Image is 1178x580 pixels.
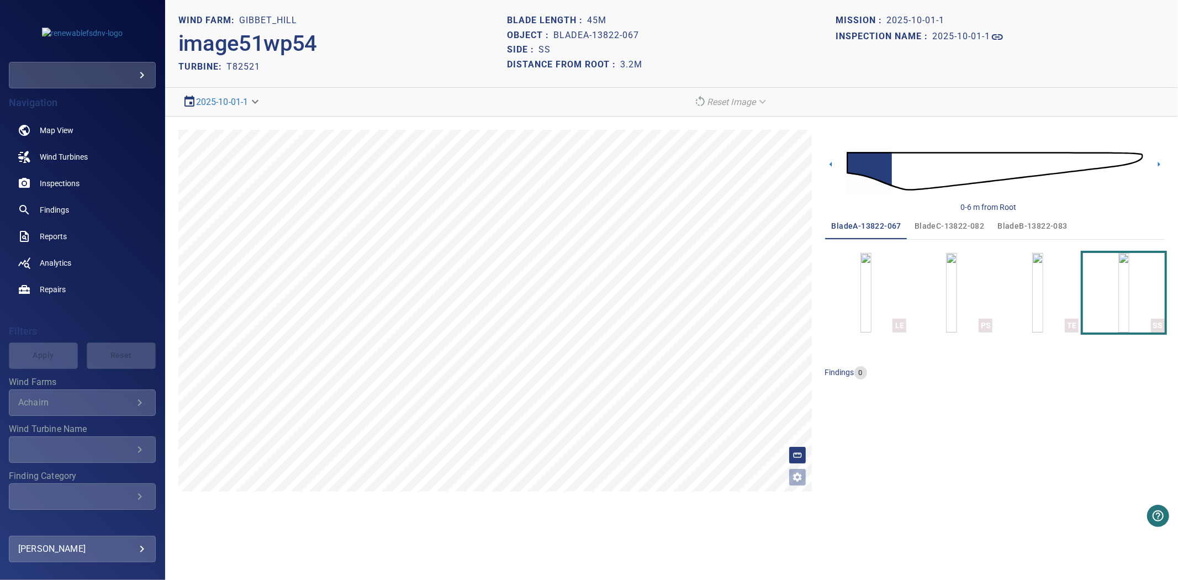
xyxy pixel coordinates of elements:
span: Map View [40,125,73,136]
img: d [847,135,1143,207]
div: 0-6 m from Root [961,202,1017,213]
h4: Filters [9,326,156,337]
button: LE [825,253,907,333]
a: SS [1118,253,1129,333]
h2: image51wp54 [178,30,317,57]
div: Reset Image [689,92,774,112]
a: 2025-10-01-1 [196,97,249,107]
button: PS [911,253,992,333]
a: TE [1032,253,1043,333]
a: windturbines noActive [9,144,156,170]
a: inspections noActive [9,170,156,197]
a: analytics noActive [9,250,156,276]
span: Repairs [40,284,66,295]
h2: TURBINE: [178,61,226,72]
h1: Gibbet_Hill [239,15,297,26]
h1: 2025-10-01-1 [933,31,991,42]
h1: SS [538,45,551,55]
a: LE [860,253,871,333]
button: SS [1083,253,1165,333]
a: map noActive [9,117,156,144]
div: [PERSON_NAME] [18,540,146,558]
h1: Blade length : [507,15,587,26]
span: findings [825,368,854,377]
div: Wind Turbine Name [9,436,156,463]
div: TE [1065,319,1079,333]
h1: Distance from root : [507,60,620,70]
span: Reports [40,231,67,242]
button: TE [997,253,1079,333]
div: LE [892,319,906,333]
div: PS [979,319,992,333]
span: Analytics [40,257,71,268]
h1: WIND FARM: [178,15,239,26]
label: Finding Category [9,472,156,481]
h1: Mission : [836,15,887,26]
a: PS [946,253,957,333]
h1: Inspection name : [836,31,933,42]
h1: Side : [507,45,538,55]
div: Finding Category [9,483,156,510]
span: Findings [40,204,69,215]
h2: T82521 [226,61,260,72]
label: Wind Turbine Name [9,425,156,434]
a: reports noActive [9,223,156,250]
div: renewablefsdnv [9,62,156,88]
span: bladeC-13822-082 [915,219,984,233]
h1: bladeA-13822-067 [553,30,639,41]
label: Wind Farms [9,378,156,387]
img: renewablefsdnv-logo [42,28,123,39]
span: Wind Turbines [40,151,88,162]
span: bladeB-13822-083 [997,219,1067,233]
span: 0 [854,368,867,378]
div: Wind Farms [9,389,156,416]
em: Reset Image [707,97,756,107]
span: Inspections [40,178,80,189]
button: Open image filters and tagging options [789,468,806,486]
h1: 3.2m [620,60,642,70]
a: repairs noActive [9,276,156,303]
a: 2025-10-01-1 [933,30,1004,44]
div: Achairn [18,397,133,408]
h4: Navigation [9,97,156,108]
h1: 2025-10-01-1 [887,15,945,26]
a: findings noActive [9,197,156,223]
h1: Object : [507,30,553,41]
h1: 45m [587,15,606,26]
div: 2025-10-01-1 [178,92,266,112]
span: bladeA-13822-067 [832,219,901,233]
div: SS [1151,319,1165,333]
